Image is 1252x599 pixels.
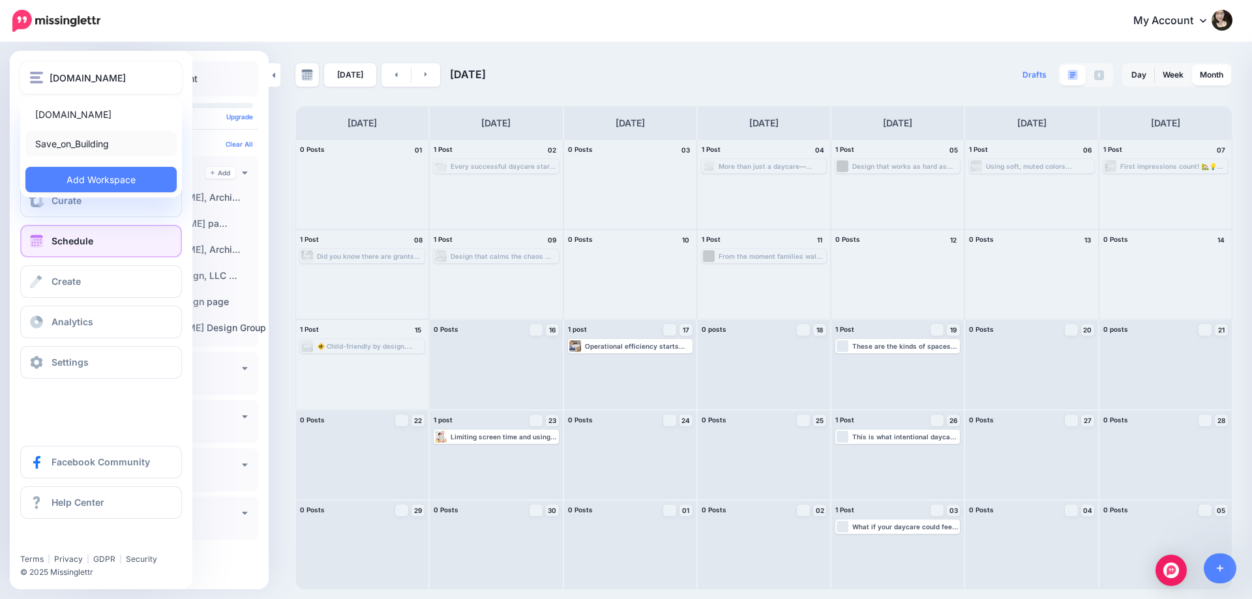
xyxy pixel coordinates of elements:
span: 20 [1083,327,1092,333]
h4: 14 [1215,234,1228,246]
label: [PERSON_NAME] Design Group L… [111,322,282,335]
span: 05 [1217,507,1225,514]
h4: 13 [1081,234,1094,246]
span: 19 [950,327,957,333]
a: [DATE] [324,63,376,87]
h4: 03 [679,144,693,156]
img: facebook-grey-square.png [1094,70,1104,80]
span: 0 Posts [969,416,994,424]
a: Drafts [1015,63,1054,87]
a: 01 [679,504,693,516]
a: Add [205,167,235,179]
li: © 2025 Missinglettr [20,566,190,579]
span: 29 [414,507,422,514]
span: 27 [1084,417,1092,424]
h4: 11 [813,234,826,246]
div: Design that works as hard as you do. Every space in this reel is more than a pretty building, it’... [852,162,959,170]
span: Curate [52,195,82,206]
span: 1 Post [702,235,721,243]
a: Day [1124,65,1154,85]
h4: 15 [411,324,425,336]
div: Open Intercom Messenger [1155,555,1187,586]
span: 1 Post [969,145,988,153]
h4: [DATE] [1017,115,1047,131]
span: 0 Posts [434,325,458,333]
span: 0 Posts [702,416,726,424]
h4: [DATE] [348,115,377,131]
img: menu.png [30,72,43,83]
a: Privacy [54,554,83,564]
span: 0 Posts [568,145,593,153]
span: 0 Posts [1103,506,1128,514]
a: 28 [1215,415,1228,426]
span: 1 Post [434,235,453,243]
iframe: Twitter Follow Button [20,535,119,548]
span: | [48,554,50,564]
span: 18 [816,327,823,333]
span: 24 [681,417,690,424]
span: 0 Posts [969,235,994,243]
h4: 04 [813,144,826,156]
div: 🚸 Child-friendly by design. [GEOGRAPHIC_DATA]? Not here! We specialize in creating safe, comforta... [317,342,423,350]
span: 23 [548,417,556,424]
img: calendar-grey-darker.png [301,69,313,81]
a: 19 [947,324,960,336]
span: 1 Post [835,145,854,153]
h4: 02 [546,144,559,156]
span: 1 Post [835,325,854,333]
span: Help Center [52,497,104,508]
span: 01 [682,507,689,514]
a: 05 [1215,504,1228,516]
a: Help Center [20,486,182,519]
a: Week [1155,65,1191,85]
h4: 08 [411,234,425,246]
a: Clear All [226,140,253,148]
a: 16 [546,324,559,336]
h4: [DATE] [883,115,912,131]
a: 21 [1215,324,1228,336]
a: Security [126,554,157,564]
span: 0 Posts [702,506,726,514]
a: GDPR [93,554,115,564]
span: 22 [414,417,422,424]
a: Add Workspace [25,167,177,192]
a: Create [20,265,182,298]
span: 0 posts [1103,325,1128,333]
span: 1 Post [1103,145,1122,153]
span: 0 Posts [969,325,994,333]
a: Month [1192,65,1231,85]
a: Save_on_Building [25,131,177,156]
span: | [119,554,122,564]
span: 1 Post [300,235,319,243]
div: What if your daycare could feel just like this? From playful curb appeal to purposeful layouts, e... [852,523,959,531]
div: These are the kinds of spaces that stop parents in their tracks. Designed for flow. Built for tru... [852,342,959,350]
h4: [DATE] [1151,115,1180,131]
span: 0 Posts [1103,235,1128,243]
span: 1 Post [835,506,854,514]
img: paragraph-boxed.png [1067,70,1078,80]
span: 0 Posts [568,235,593,243]
span: 03 [949,507,958,514]
img: Missinglettr [12,10,100,32]
h4: 07 [1215,144,1228,156]
a: My Account [1120,5,1232,37]
span: Analytics [52,316,93,327]
span: 0 Posts [300,416,325,424]
div: First impressions count! 🏡💡 Parents want a daycare that feels warm, safe, and engaging. A well-de... [1120,162,1227,170]
span: 30 [548,507,556,514]
span: [DOMAIN_NAME] [50,70,126,85]
a: Settings [20,346,182,379]
a: 18 [813,324,826,336]
button: [DOMAIN_NAME] [20,61,182,94]
h4: 06 [1081,144,1094,156]
a: Curate [20,184,182,217]
span: 0 Posts [300,145,325,153]
a: 17 [679,324,693,336]
a: 02 [813,504,826,516]
span: 28 [1217,417,1225,424]
span: Facebook Community [52,456,150,467]
a: 30 [546,504,559,516]
span: 1 Post [300,325,319,333]
a: 23 [546,415,559,426]
h4: 05 [947,144,960,156]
